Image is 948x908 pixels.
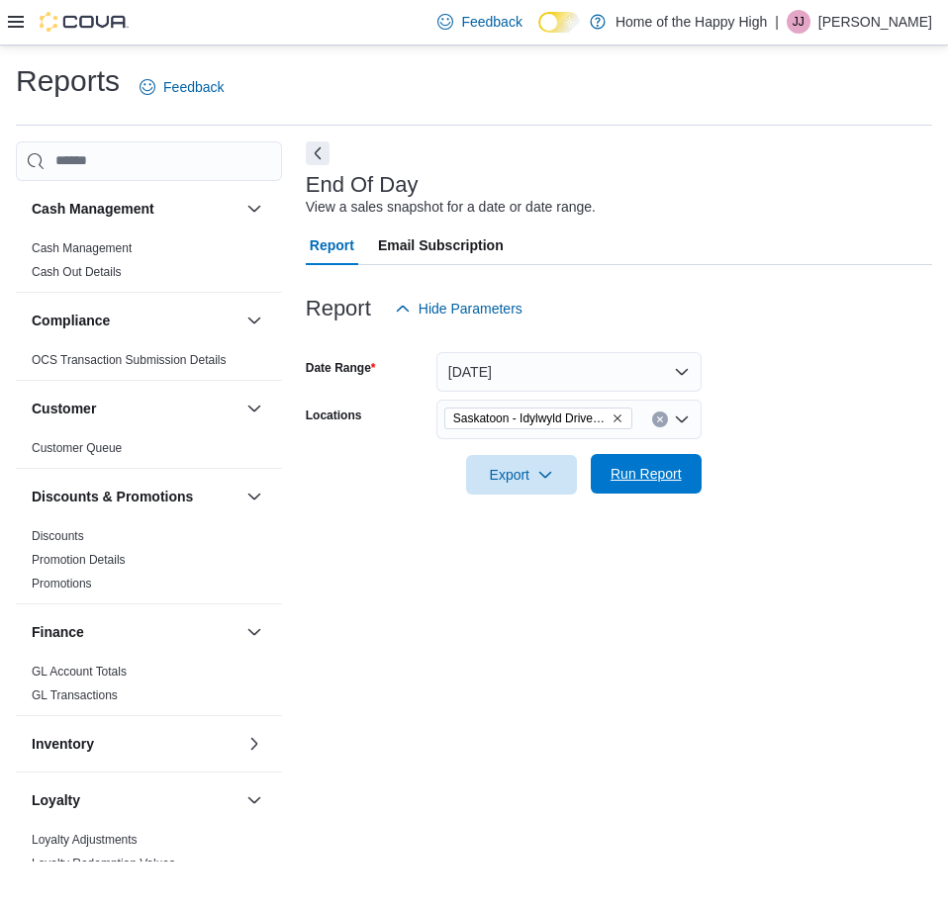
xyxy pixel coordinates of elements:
[32,622,238,642] button: Finance
[478,455,565,495] span: Export
[16,436,282,468] div: Customer
[16,236,282,292] div: Cash Management
[32,790,80,810] h3: Loyalty
[611,464,682,484] span: Run Report
[16,61,120,101] h1: Reports
[32,441,122,455] a: Customer Queue
[32,833,138,847] a: Loyalty Adjustments
[16,524,282,603] div: Discounts & Promotions
[32,687,118,703] span: GL Transactions
[242,309,266,332] button: Compliance
[538,33,539,34] span: Dark Mode
[16,828,282,883] div: Loyalty
[32,311,238,330] button: Compliance
[132,67,232,107] a: Feedback
[32,734,238,754] button: Inventory
[32,352,227,368] span: OCS Transaction Submission Details
[429,2,529,42] a: Feedback
[242,788,266,812] button: Loyalty
[32,857,175,870] a: Loyalty Redemption Values
[242,397,266,420] button: Customer
[306,297,371,320] h3: Report
[306,197,596,218] div: View a sales snapshot for a date or date range.
[387,289,530,328] button: Hide Parameters
[32,241,132,255] a: Cash Management
[32,577,92,590] a: Promotions
[32,790,238,810] button: Loyalty
[32,264,122,280] span: Cash Out Details
[419,299,522,318] span: Hide Parameters
[775,10,779,34] p: |
[306,173,419,197] h3: End Of Day
[306,141,330,165] button: Next
[32,665,127,679] a: GL Account Totals
[306,408,362,423] label: Locations
[306,360,376,376] label: Date Range
[787,10,810,34] div: James Jamieson
[32,199,154,219] h3: Cash Management
[32,688,118,702] a: GL Transactions
[32,399,238,418] button: Customer
[310,226,354,265] span: Report
[32,487,238,506] button: Discounts & Promotions
[242,620,266,644] button: Finance
[40,12,129,32] img: Cova
[32,240,132,256] span: Cash Management
[32,199,238,219] button: Cash Management
[378,226,504,265] span: Email Subscription
[612,412,623,424] button: Remove Saskatoon - Idylwyld Drive - Fire & Flower from selection in this group
[32,399,96,418] h3: Customer
[32,832,138,848] span: Loyalty Adjustments
[466,455,577,495] button: Export
[616,10,767,34] p: Home of the Happy High
[16,660,282,715] div: Finance
[436,352,702,392] button: [DATE]
[242,732,266,756] button: Inventory
[652,411,668,427] button: Clear input
[32,576,92,591] span: Promotions
[453,409,608,428] span: Saskatoon - Idylwyld Drive - Fire & Flower
[32,529,84,543] a: Discounts
[32,622,84,642] h3: Finance
[32,552,126,568] span: Promotion Details
[32,311,110,330] h3: Compliance
[32,553,126,567] a: Promotion Details
[242,485,266,508] button: Discounts & Promotions
[538,12,580,33] input: Dark Mode
[32,265,122,279] a: Cash Out Details
[818,10,932,34] p: [PERSON_NAME]
[32,734,94,754] h3: Inventory
[32,353,227,367] a: OCS Transaction Submission Details
[32,440,122,456] span: Customer Queue
[32,664,127,680] span: GL Account Totals
[461,12,521,32] span: Feedback
[444,408,632,429] span: Saskatoon - Idylwyld Drive - Fire & Flower
[32,528,84,544] span: Discounts
[32,487,193,506] h3: Discounts & Promotions
[32,856,175,871] span: Loyalty Redemption Values
[163,77,224,97] span: Feedback
[16,348,282,380] div: Compliance
[591,454,702,494] button: Run Report
[242,197,266,221] button: Cash Management
[674,411,690,427] button: Open list of options
[793,10,805,34] span: JJ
